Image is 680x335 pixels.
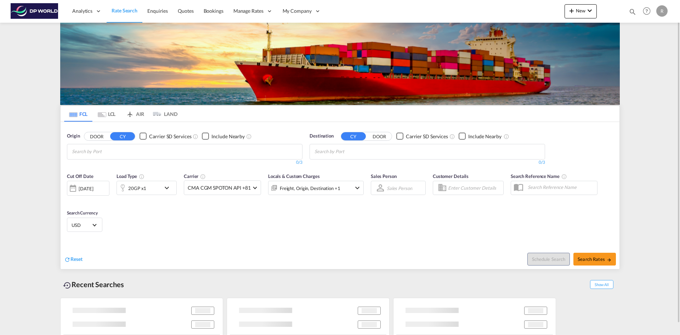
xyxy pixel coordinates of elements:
md-pagination-wrapper: Use the left and right arrow keys to navigate between tabs [64,106,177,122]
md-icon: icon-magnify [629,8,636,16]
span: Search Currency [67,210,98,216]
span: Search Reference Name [511,173,567,179]
span: Analytics [72,7,92,15]
span: Help [641,5,653,17]
md-icon: icon-chevron-down [585,6,594,15]
md-icon: Unchecked: Search for CY (Container Yard) services for all selected carriers.Checked : Search for... [449,134,455,139]
span: Search Rates [578,256,612,262]
md-icon: Unchecked: Ignores neighbouring ports when fetching rates.Checked : Includes neighbouring ports w... [246,134,252,139]
div: Include Nearby [468,133,501,140]
button: CY [110,132,135,140]
div: icon-magnify [629,8,636,18]
input: Enter Customer Details [448,183,501,193]
div: Freight Origin Destination Factory Stuffing [280,183,340,193]
button: DOOR [367,132,392,140]
img: c08ca190194411f088ed0f3ba295208c.png [11,3,58,19]
div: R [656,5,668,17]
md-icon: Your search will be saved by the below given name [561,174,567,179]
md-icon: icon-airplane [126,110,134,115]
md-icon: icon-chevron-down [163,184,175,192]
div: Include Nearby [211,133,245,140]
span: Rate Search [112,7,137,13]
md-checkbox: Checkbox No Ink [202,133,245,140]
span: CMA CGM SPOTON API +81 [188,184,251,191]
span: Cut Off Date [67,173,93,179]
md-tab-item: AIR [121,106,149,122]
div: Carrier SD Services [149,133,191,140]
div: icon-refreshReset [64,256,83,263]
button: Note: By default Schedule search will only considerorigin ports, destination ports and cut off da... [527,253,570,266]
span: My Company [283,7,312,15]
div: 20GP x1 [128,183,146,193]
input: Search Reference Name [524,182,597,192]
input: Chips input. [72,146,139,157]
span: New [567,8,594,13]
input: Chips input. [314,146,382,157]
md-tab-item: LAND [149,106,177,122]
div: 20GP x1icon-chevron-down [117,181,177,195]
div: [DATE] [67,181,109,196]
span: Origin [67,133,80,140]
md-chips-wrap: Chips container with autocompletion. Enter the text area, type text to search, and then use the u... [313,144,385,157]
div: 0/3 [310,160,545,166]
img: LCL+%26+FCL+BACKGROUND.png [60,23,620,105]
span: Reset [70,256,83,262]
div: Recent Searches [60,277,127,292]
md-tab-item: FCL [64,106,92,122]
span: Manage Rates [233,7,263,15]
md-select: Select Currency: $ USDUnited States Dollar [71,220,98,230]
md-select: Sales Person [386,183,413,193]
div: Carrier SD Services [406,133,448,140]
span: Quotes [178,8,193,14]
md-icon: icon-arrow-right [607,257,612,262]
md-icon: The selected Trucker/Carrierwill be displayed in the rate results If the rates are from another f... [200,174,206,179]
span: Bookings [204,8,223,14]
div: Help [641,5,656,18]
div: [DATE] [79,185,93,192]
md-icon: Unchecked: Ignores neighbouring ports when fetching rates.Checked : Includes neighbouring ports w... [504,134,509,139]
md-icon: icon-refresh [64,256,70,263]
span: USD [72,222,91,228]
md-tab-item: LCL [92,106,121,122]
div: OriginDOOR CY Checkbox No InkUnchecked: Search for CY (Container Yard) services for all selected ... [61,122,619,269]
md-icon: icon-chevron-down [353,184,362,192]
div: 0/3 [67,160,302,166]
span: Carrier [184,173,206,179]
md-checkbox: Checkbox No Ink [396,133,448,140]
span: Destination [310,133,334,140]
md-icon: icon-plus 400-fg [567,6,576,15]
div: Freight Origin Destination Factory Stuffingicon-chevron-down [268,181,364,195]
span: Show All [590,280,613,289]
button: CY [341,132,366,140]
span: Sales Person [371,173,397,179]
md-icon: Unchecked: Search for CY (Container Yard) services for all selected carriers.Checked : Search for... [193,134,198,139]
md-icon: icon-information-outline [139,174,144,179]
md-checkbox: Checkbox No Ink [140,133,191,140]
span: Load Type [117,173,144,179]
md-datepicker: Select [67,195,72,205]
button: Search Ratesicon-arrow-right [573,253,616,266]
md-icon: icon-backup-restore [63,281,72,290]
md-chips-wrap: Chips container with autocompletion. Enter the text area, type text to search, and then use the u... [71,144,142,157]
button: DOOR [84,132,109,140]
button: icon-plus 400-fgNewicon-chevron-down [565,4,597,18]
md-checkbox: Checkbox No Ink [459,133,501,140]
span: Customer Details [433,173,469,179]
span: Enquiries [147,8,168,14]
span: Locals & Custom Charges [268,173,320,179]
